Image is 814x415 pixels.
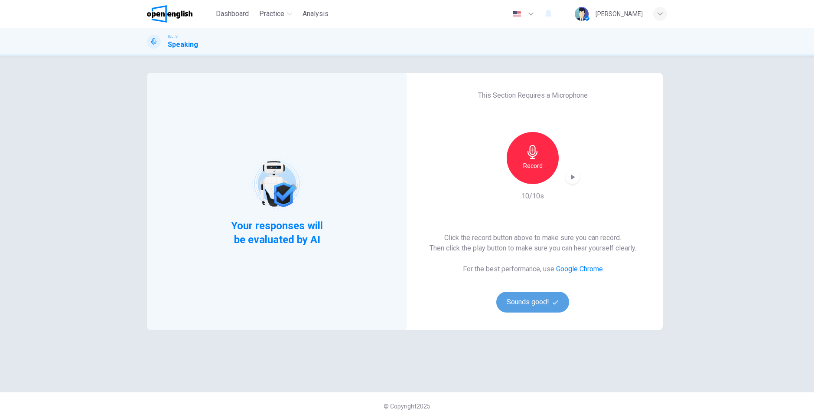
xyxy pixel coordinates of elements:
h6: For the best performance, use [463,264,603,274]
h6: Click the record button above to make sure you can record. Then click the play button to make sur... [430,233,636,254]
a: Google Chrome [556,265,603,273]
button: Practice [256,6,296,22]
button: Analysis [299,6,332,22]
h6: 10/10s [521,191,544,201]
img: en [511,11,522,17]
span: Practice [259,9,284,19]
img: robot icon [249,156,304,211]
span: Dashboard [216,9,249,19]
span: © Copyright 2025 [384,403,430,410]
button: Record [507,132,559,184]
span: Your responses will be evaluated by AI [225,219,330,247]
h6: Record [523,161,543,171]
button: Sounds good! [496,292,569,313]
img: OpenEnglish logo [147,5,192,23]
span: IELTS [168,33,178,40]
h6: This Section Requires a Microphone [478,90,588,101]
a: OpenEnglish logo [147,5,212,23]
span: Analysis [303,9,329,19]
img: Profile picture [575,7,589,21]
button: Dashboard [212,6,252,22]
div: [PERSON_NAME] [596,9,643,19]
h1: Speaking [168,40,198,50]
